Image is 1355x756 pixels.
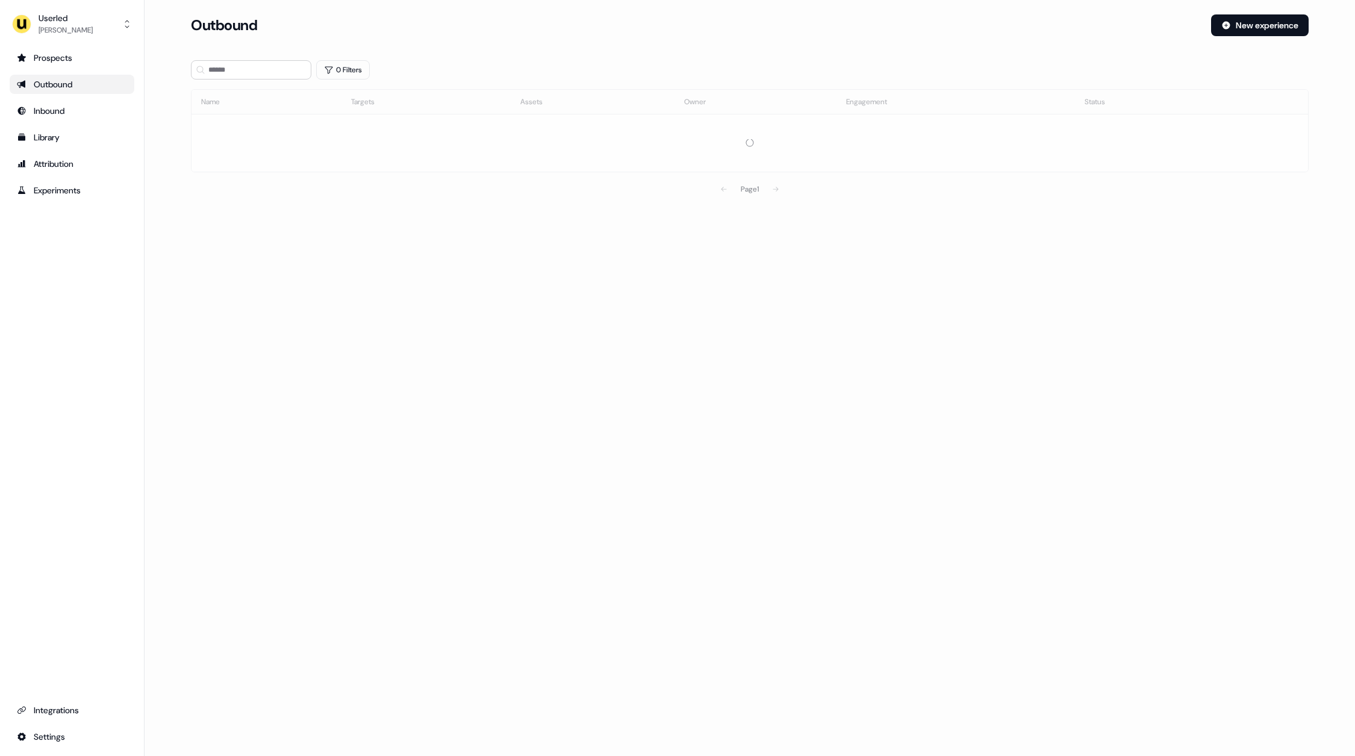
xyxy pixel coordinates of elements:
a: Go to Inbound [10,101,134,120]
div: Attribution [17,158,127,170]
div: Inbound [17,105,127,117]
div: Outbound [17,78,127,90]
button: Userled[PERSON_NAME] [10,10,134,39]
a: Go to integrations [10,701,134,720]
button: New experience [1211,14,1309,36]
a: Go to templates [10,128,134,147]
a: Go to outbound experience [10,75,134,94]
a: Go to attribution [10,154,134,173]
a: Go to experiments [10,181,134,200]
div: Experiments [17,184,127,196]
div: Prospects [17,52,127,64]
button: 0 Filters [316,60,370,80]
div: Settings [17,731,127,743]
div: Library [17,131,127,143]
a: Go to prospects [10,48,134,67]
a: Go to integrations [10,727,134,746]
h3: Outbound [191,16,257,34]
div: Integrations [17,704,127,716]
div: Userled [39,12,93,24]
div: [PERSON_NAME] [39,24,93,36]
